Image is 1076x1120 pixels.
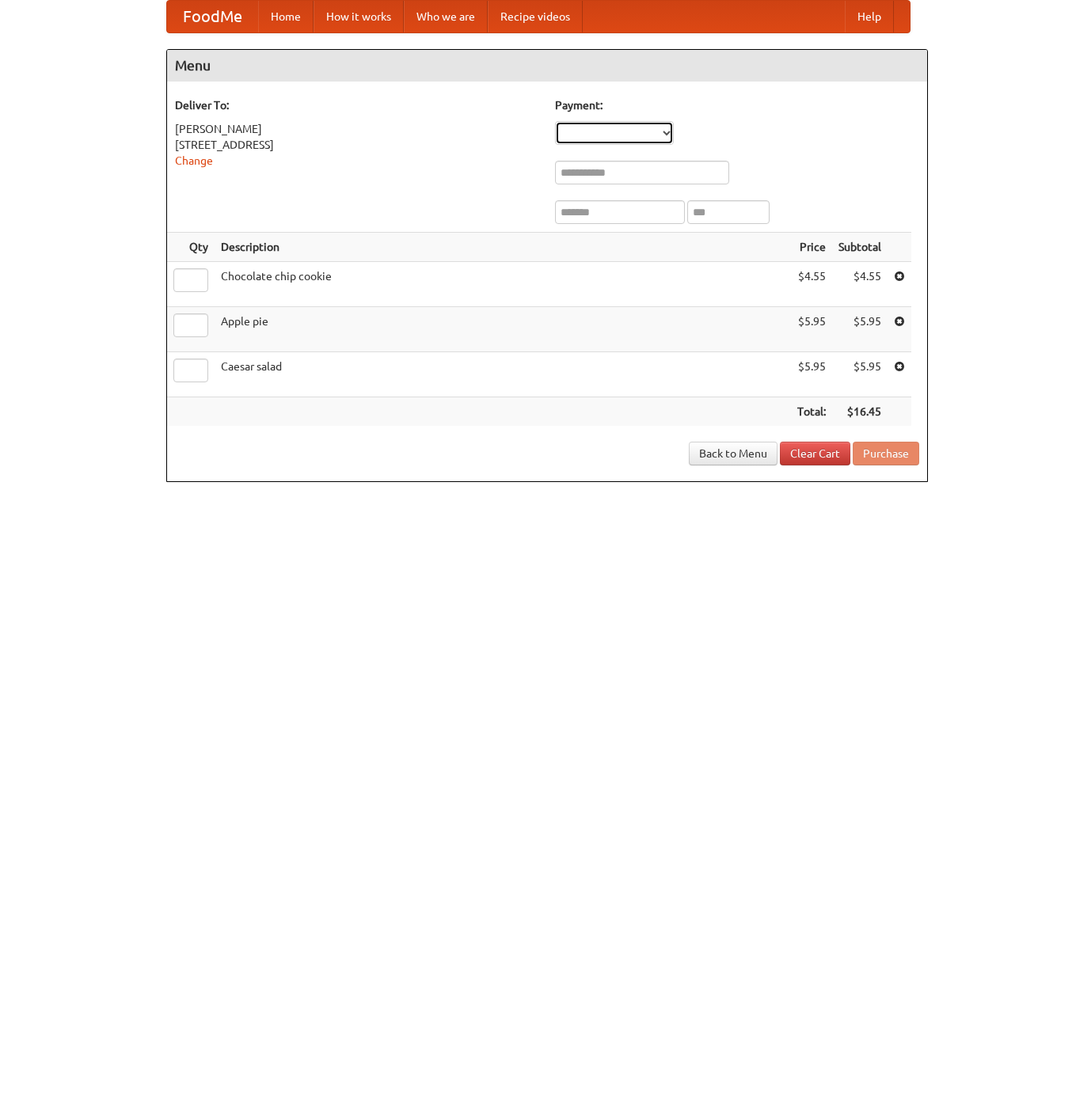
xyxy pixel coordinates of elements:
div: [PERSON_NAME] [175,121,539,137]
th: Total: [791,397,832,427]
td: $5.95 [832,352,888,397]
a: Back to Menu [689,442,778,465]
a: FoodMe [167,1,258,32]
h5: Payment: [555,97,919,113]
td: $4.55 [791,262,832,307]
h5: Deliver To: [175,97,539,113]
button: Purchase [853,442,919,465]
td: $4.55 [832,262,888,307]
th: Description [215,233,791,262]
a: Help [845,1,894,32]
th: $16.45 [832,397,888,427]
td: Caesar salad [215,352,791,397]
td: $5.95 [791,307,832,352]
a: Recipe videos [488,1,583,32]
a: How it works [314,1,404,32]
a: Who we are [404,1,488,32]
td: $5.95 [791,352,832,397]
td: $5.95 [832,307,888,352]
a: Change [175,154,213,167]
th: Subtotal [832,233,888,262]
td: Apple pie [215,307,791,352]
td: Chocolate chip cookie [215,262,791,307]
h4: Menu [167,50,927,82]
th: Qty [167,233,215,262]
th: Price [791,233,832,262]
a: Home [258,1,314,32]
div: [STREET_ADDRESS] [175,137,539,153]
a: Clear Cart [780,442,850,465]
